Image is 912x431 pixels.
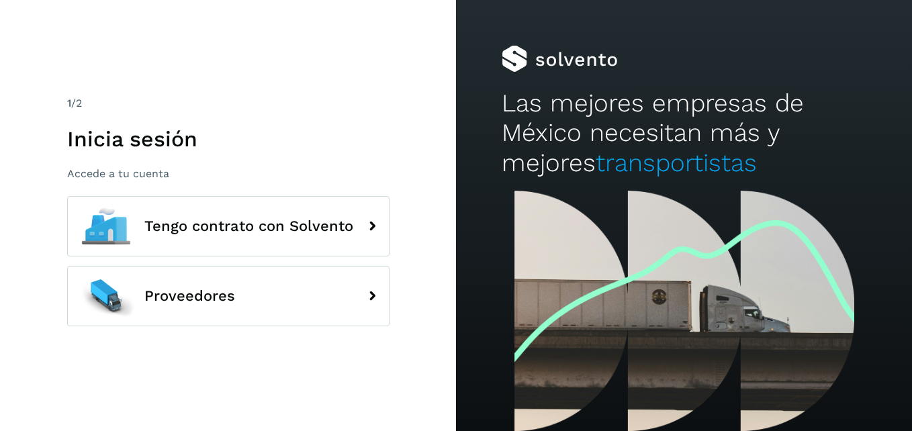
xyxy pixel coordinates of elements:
[502,89,866,178] h2: Las mejores empresas de México necesitan más y mejores
[144,288,235,304] span: Proveedores
[67,167,390,180] p: Accede a tu cuenta
[67,126,390,152] h1: Inicia sesión
[67,266,390,326] button: Proveedores
[144,218,353,234] span: Tengo contrato con Solvento
[67,196,390,256] button: Tengo contrato con Solvento
[596,148,757,177] span: transportistas
[67,97,71,109] span: 1
[67,95,390,111] div: /2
